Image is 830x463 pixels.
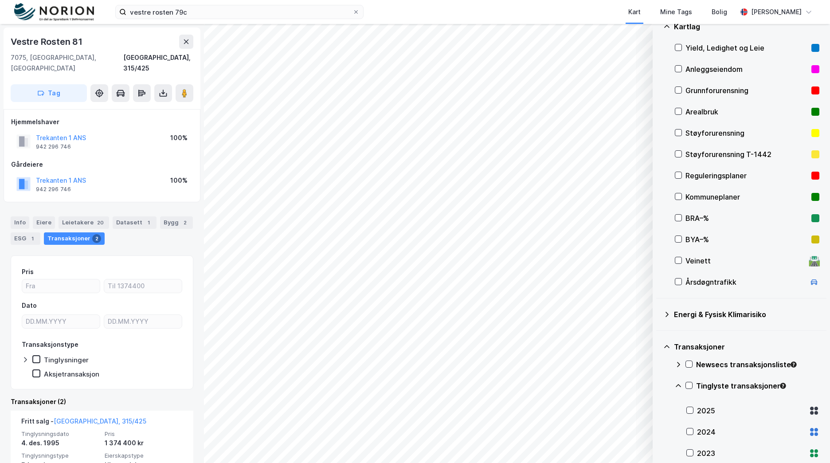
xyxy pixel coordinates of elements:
div: 2024 [697,427,805,437]
div: 7075, [GEOGRAPHIC_DATA], [GEOGRAPHIC_DATA] [11,52,123,74]
div: Kart [628,7,641,17]
div: 🛣️ [808,255,820,267]
div: Veinett [685,255,805,266]
div: Aksjetransaksjon [44,370,99,378]
button: Tag [11,84,87,102]
span: Pris [105,430,183,438]
div: Anleggseiendom [685,64,808,75]
div: BYA–% [685,234,808,245]
div: Kontrollprogram for chat [786,420,830,463]
div: 942 296 746 [36,186,71,193]
div: Yield, Ledighet og Leie [685,43,808,53]
div: 2 [180,218,189,227]
div: 1 374 400 kr [105,438,183,448]
div: Transaksjoner [44,232,105,245]
div: Tinglyste transaksjoner [696,381,819,391]
div: BRA–% [685,213,808,224]
div: Grunnforurensning [685,85,808,96]
div: Leietakere [59,216,109,229]
div: Reguleringsplaner [685,170,808,181]
div: Transaksjoner [674,341,819,352]
div: Transaksjonstype [22,339,78,350]
div: Arealbruk [685,106,808,117]
div: 942 296 746 [36,143,71,150]
div: Dato [22,300,37,311]
div: Støyforurensning T-1442 [685,149,808,160]
div: Tooltip anchor [790,361,798,369]
div: Tooltip anchor [779,382,787,390]
div: Eiere [33,216,55,229]
div: Bolig [712,7,727,17]
div: Fritt salg - [21,416,146,430]
div: [GEOGRAPHIC_DATA], 315/425 [123,52,193,74]
div: Pris [22,267,34,277]
div: ESG [11,232,40,245]
iframe: Chat Widget [786,420,830,463]
input: Søk på adresse, matrikkel, gårdeiere, leietakere eller personer [126,5,352,19]
div: 100% [170,133,188,143]
div: 20 [95,218,106,227]
div: 2 [92,234,101,243]
div: Tinglysninger [44,356,89,364]
input: Fra [22,279,100,293]
div: Newsecs transaksjonsliste [696,359,819,370]
div: [PERSON_NAME] [751,7,802,17]
span: Eierskapstype [105,452,183,459]
div: 2023 [697,448,805,459]
div: 100% [170,175,188,186]
input: DD.MM.YYYY [104,315,182,328]
div: Energi & Fysisk Klimarisiko [674,309,819,320]
div: Mine Tags [660,7,692,17]
div: 1 [144,218,153,227]
div: Datasett [113,216,157,229]
span: Tinglysningstype [21,452,99,459]
div: Støyforurensning [685,128,808,138]
img: norion-logo.80e7a08dc31c2e691866.png [14,3,94,21]
div: Info [11,216,29,229]
a: [GEOGRAPHIC_DATA], 315/425 [54,417,146,425]
input: DD.MM.YYYY [22,315,100,328]
div: Kommuneplaner [685,192,808,202]
div: Vestre Rosten 81 [11,35,84,49]
div: Hjemmelshaver [11,117,193,127]
div: 4. des. 1995 [21,438,99,448]
input: Til 1374400 [104,279,182,293]
div: Kartlag [674,21,819,32]
span: Tinglysningsdato [21,430,99,438]
div: Transaksjoner (2) [11,396,193,407]
div: 1 [28,234,37,243]
div: Gårdeiere [11,159,193,170]
div: 2025 [697,405,805,416]
div: Årsdøgntrafikk [685,277,805,287]
div: Bygg [160,216,193,229]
